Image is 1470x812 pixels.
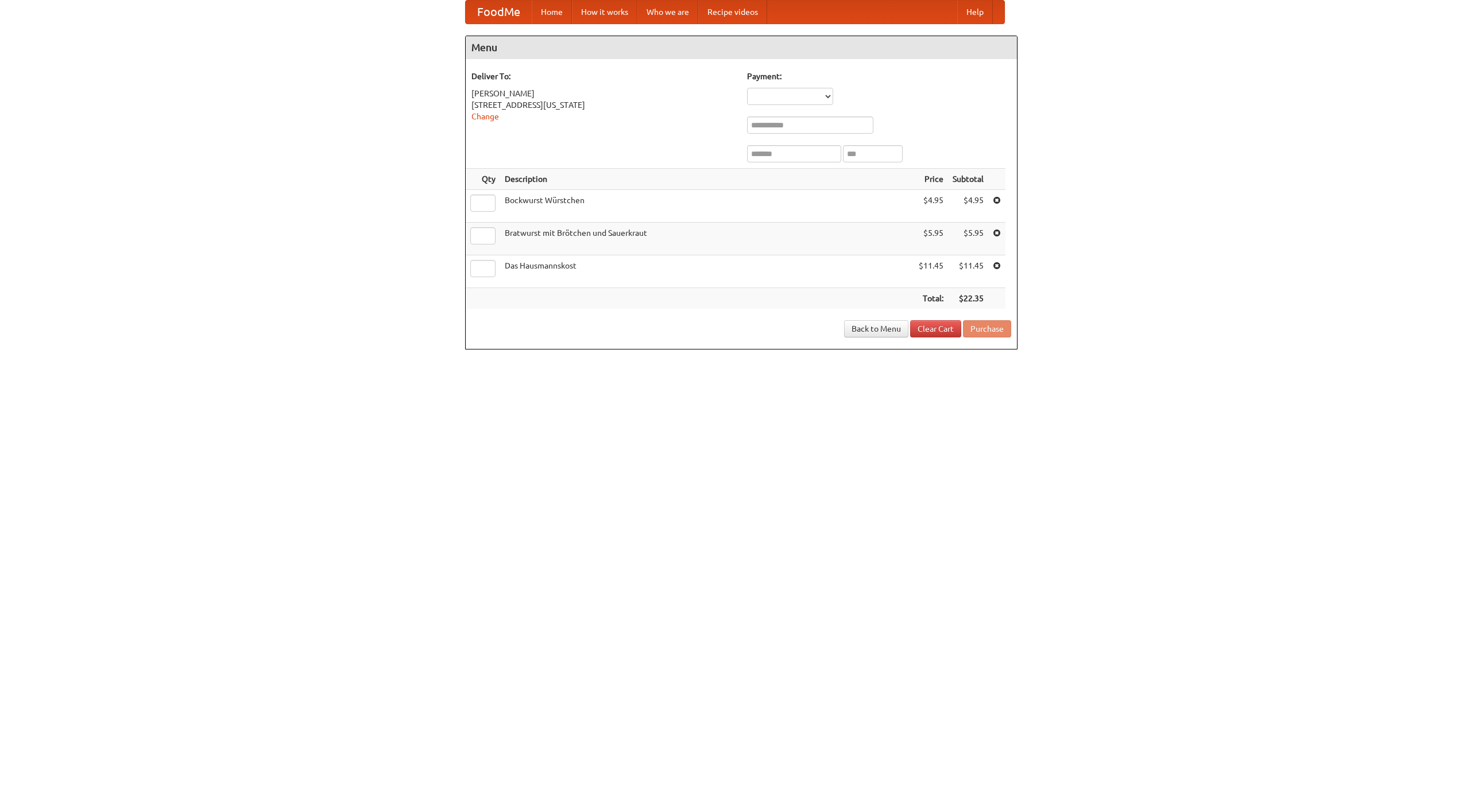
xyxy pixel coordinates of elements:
[948,288,988,309] th: $22.35
[500,190,914,223] td: Bockwurst Würstchen
[914,190,948,223] td: $4.95
[500,255,914,288] td: Das Hausmannskost
[914,223,948,255] td: $5.95
[948,169,988,190] th: Subtotal
[914,288,948,309] th: Total:
[948,223,988,255] td: $5.95
[466,169,500,190] th: Qty
[747,71,1011,82] h5: Payment:
[948,255,988,288] td: $11.45
[500,169,914,190] th: Description
[471,99,736,111] div: [STREET_ADDRESS][US_STATE]
[471,71,736,82] h5: Deliver To:
[910,320,961,337] a: Clear Cart
[957,1,993,24] a: Help
[572,1,637,24] a: How it works
[914,255,948,288] td: $11.45
[948,190,988,223] td: $4.95
[471,88,736,99] div: [PERSON_NAME]
[844,320,908,337] a: Back to Menu
[637,1,698,24] a: Who we are
[500,223,914,255] td: Bratwurst mit Brötchen und Sauerkraut
[471,112,499,121] a: Change
[698,1,767,24] a: Recipe videos
[963,320,1011,337] button: Purchase
[466,36,1017,59] h4: Menu
[914,169,948,190] th: Price
[466,1,532,24] a: FoodMe
[532,1,572,24] a: Home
